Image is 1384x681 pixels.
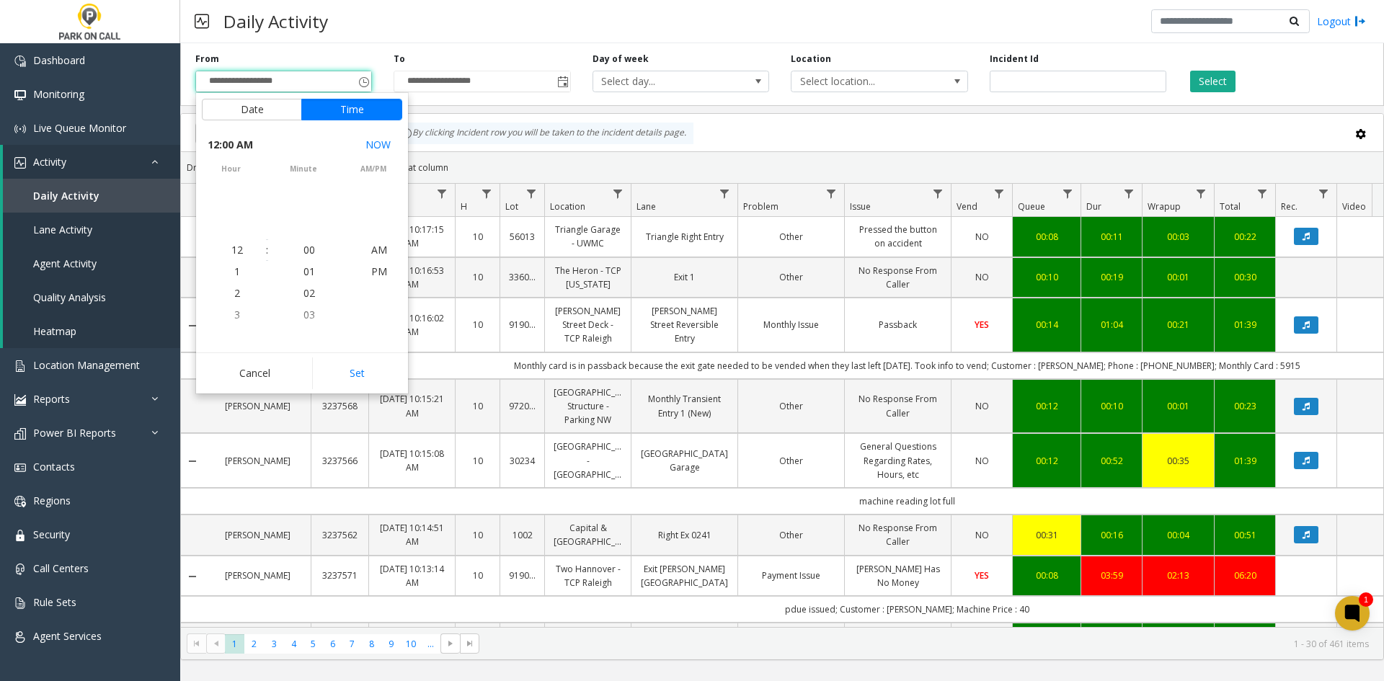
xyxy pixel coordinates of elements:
[320,399,360,413] a: 3237568
[216,4,335,39] h3: Daily Activity
[554,264,622,291] a: The Heron - TCP [US_STATE]
[464,638,476,649] span: Go to the last page
[371,264,387,278] span: PM
[33,324,76,338] span: Heatmap
[202,357,308,389] button: Cancel
[554,304,622,346] a: [PERSON_NAME] Street Deck - TCP Raleigh
[208,135,253,155] span: 12:00 AM
[1090,230,1133,244] a: 00:11
[1223,569,1267,582] a: 06:20
[1342,200,1366,213] span: Video
[554,440,622,481] a: [GEOGRAPHIC_DATA] - [GEOGRAPHIC_DATA]
[1151,569,1205,582] a: 02:13
[791,53,831,66] label: Location
[554,562,622,589] a: Two Hannover - TCP Raleigh
[1021,569,1072,582] div: 00:08
[440,633,460,654] span: Go to the next page
[33,426,116,440] span: Power BI Reports
[1090,454,1133,468] a: 00:52
[550,200,585,213] span: Location
[1220,200,1241,213] span: Total
[1151,454,1205,468] a: 00:35
[960,318,1003,331] a: YES
[509,230,536,244] a: 56013
[509,528,536,542] a: 1002
[1148,200,1181,213] span: Wrapup
[509,270,536,284] a: 336020
[303,243,315,257] span: 00
[1090,270,1133,284] a: 00:19
[1151,528,1205,542] div: 00:04
[14,530,26,541] img: 'icon'
[3,213,180,246] a: Lane Activity
[378,264,446,291] a: [DATE] 10:16:53 AM
[301,99,402,120] button: Time tab
[33,392,70,406] span: Reports
[853,562,942,589] a: [PERSON_NAME] Has No Money
[1021,528,1072,542] a: 00:31
[464,270,491,284] a: 10
[975,569,989,582] span: YES
[320,528,360,542] a: 3237562
[181,455,204,467] a: Collapse Details
[303,264,315,278] span: 01
[195,4,209,39] img: pageIcon
[14,394,26,406] img: 'icon'
[421,634,440,654] span: Page 11
[960,399,1003,413] a: NO
[213,569,302,582] a: [PERSON_NAME]
[394,53,405,66] label: To
[1090,528,1133,542] div: 00:16
[747,318,835,331] a: Monthly Issue
[593,53,649,66] label: Day of week
[1223,399,1267,413] a: 00:23
[1021,270,1072,284] div: 00:10
[1058,184,1078,203] a: Queue Filter Menu
[181,184,1383,627] div: Data table
[303,286,315,300] span: 02
[509,454,536,468] a: 30234
[355,71,371,92] span: Toggle popup
[791,71,932,92] span: Select location...
[715,184,735,203] a: Lane Filter Menu
[33,121,126,135] span: Live Queue Monitor
[554,223,622,250] a: Triangle Garage - UWMC
[464,318,491,331] a: 10
[1223,454,1267,468] div: 01:39
[1021,230,1072,244] a: 00:08
[640,270,729,284] a: Exit 1
[14,564,26,575] img: 'icon'
[1021,399,1072,413] a: 00:12
[747,454,835,468] a: Other
[1192,184,1211,203] a: Wrapup Filter Menu
[747,569,835,582] a: Payment Issue
[1151,270,1205,284] a: 00:01
[303,634,323,654] span: Page 5
[33,53,85,67] span: Dashboard
[381,634,401,654] span: Page 9
[928,184,948,203] a: Issue Filter Menu
[181,571,204,582] a: Collapse Details
[362,634,381,654] span: Page 8
[33,561,89,575] span: Call Centers
[33,629,102,643] span: Agent Services
[1090,318,1133,331] a: 01:04
[33,155,66,169] span: Activity
[975,231,989,243] span: NO
[323,634,342,654] span: Page 6
[14,428,26,440] img: 'icon'
[14,631,26,643] img: 'icon'
[1281,200,1297,213] span: Rec.
[1021,318,1072,331] div: 00:14
[640,528,729,542] a: Right Ex 0241
[853,223,942,250] a: Pressed the button on accident
[213,528,302,542] a: [PERSON_NAME]
[1253,184,1272,203] a: Total Filter Menu
[378,521,446,548] a: [DATE] 10:14:51 AM
[213,454,302,468] a: [PERSON_NAME]
[464,230,491,244] a: 10
[378,562,446,589] a: [DATE] 10:13:14 AM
